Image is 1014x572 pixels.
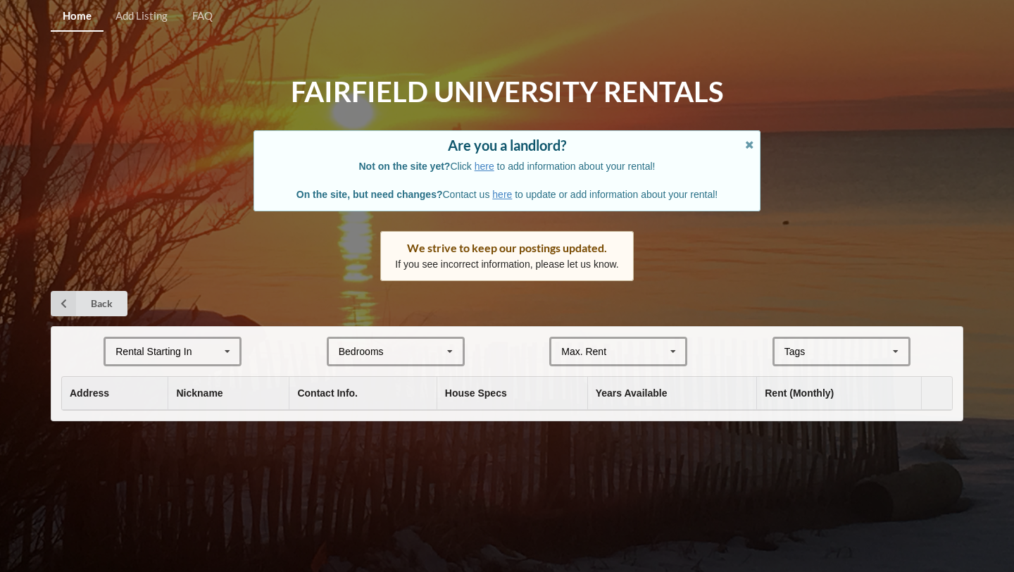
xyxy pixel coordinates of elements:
a: Back [51,291,127,316]
p: If you see incorrect information, please let us know. [395,257,619,271]
th: Address [62,377,168,410]
div: Bedrooms [339,347,384,356]
div: Max. Rent [561,347,606,356]
a: Add Listing [104,1,180,32]
b: Not on the site yet? [359,161,451,172]
a: here [492,189,512,200]
th: Contact Info. [289,377,436,410]
span: Click to add information about your rental! [359,161,656,172]
h1: Fairfield University Rentals [291,74,723,110]
th: Rent (Monthly) [756,377,920,410]
div: Tags [781,344,826,360]
div: Are you a landlord? [268,138,746,152]
th: Nickname [168,377,289,410]
a: here [475,161,494,172]
a: Home [51,1,104,32]
div: Rental Starting In [115,347,192,356]
th: Years Available [587,377,757,410]
div: We strive to keep our postings updated. [395,241,619,255]
b: On the site, but need changes? [296,189,443,200]
th: House Specs [437,377,587,410]
span: Contact us to update or add information about your rental! [296,189,718,200]
a: FAQ [180,1,225,32]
